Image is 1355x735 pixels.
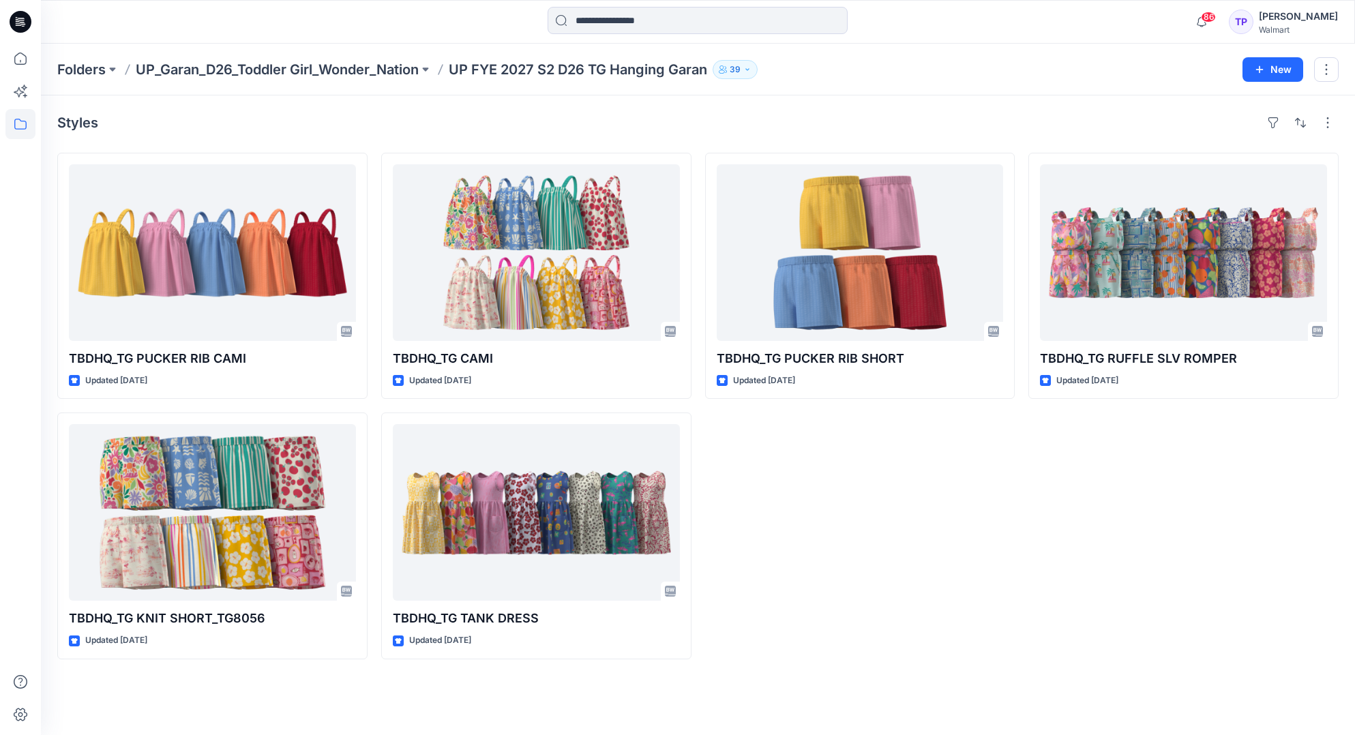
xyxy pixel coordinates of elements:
h4: Styles [57,115,98,131]
a: TBDHQ_TG PUCKER RIB CAMI [69,164,356,341]
div: [PERSON_NAME] [1259,8,1338,25]
a: TBDHQ_TG CAMI [393,164,680,341]
p: TBDHQ_TG TANK DRESS [393,609,680,628]
button: 39 [713,60,758,79]
p: Updated [DATE] [85,633,147,648]
p: Updated [DATE] [409,633,471,648]
a: TBDHQ_TG RUFFLE SLV ROMPER [1040,164,1327,341]
p: Updated [DATE] [733,374,795,388]
a: TBDHQ_TG KNIT SHORT_TG8056 [69,424,356,601]
p: Updated [DATE] [409,374,471,388]
p: Updated [DATE] [85,374,147,388]
span: 86 [1201,12,1216,22]
p: TBDHQ_TG KNIT SHORT_TG8056 [69,609,356,628]
p: TBDHQ_TG RUFFLE SLV ROMPER [1040,349,1327,368]
p: Updated [DATE] [1056,374,1118,388]
a: TBDHQ_TG PUCKER RIB SHORT [717,164,1004,341]
p: TBDHQ_TG CAMI [393,349,680,368]
button: New [1242,57,1303,82]
p: 39 [730,62,741,77]
div: Walmart [1259,25,1338,35]
div: TP [1229,10,1253,34]
p: UP FYE 2027 S2 D26 TG Hanging Garan [449,60,707,79]
p: TBDHQ_TG PUCKER RIB CAMI [69,349,356,368]
p: TBDHQ_TG PUCKER RIB SHORT [717,349,1004,368]
a: TBDHQ_TG TANK DRESS [393,424,680,601]
a: Folders [57,60,106,79]
a: UP_Garan_D26_Toddler Girl_Wonder_Nation [136,60,419,79]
